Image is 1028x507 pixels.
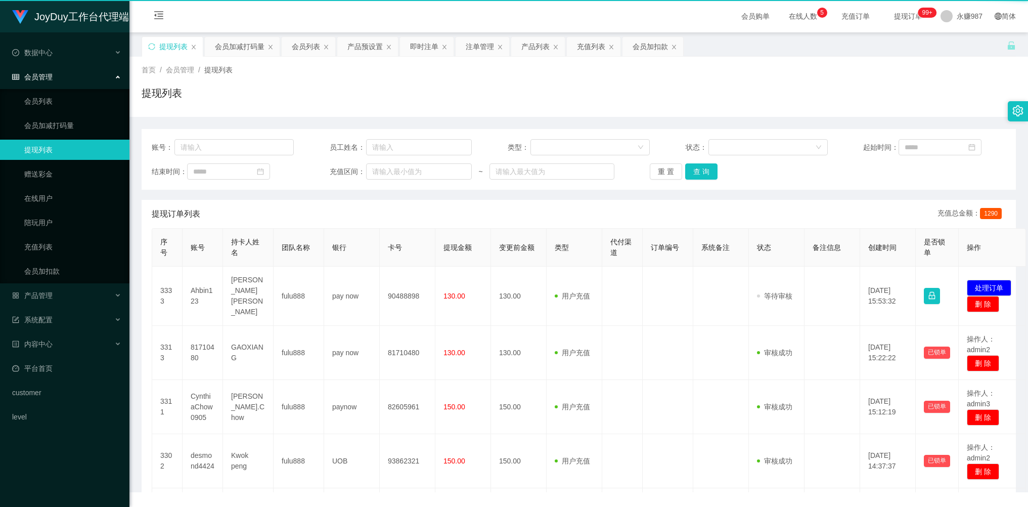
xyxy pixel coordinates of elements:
span: 卡号 [388,243,402,251]
i: 图标: close [386,44,392,50]
div: 会员列表 [292,37,320,56]
span: ~ [472,166,489,177]
a: 陪玩用户 [24,213,121,233]
i: 图标: calendar [257,168,264,175]
i: 图标: setting [1012,105,1023,116]
span: 150.00 [443,457,465,465]
span: 130.00 [443,292,465,300]
h1: 提现列表 [142,86,182,101]
input: 请输入最大值为 [489,163,614,180]
span: 用户充值 [555,457,590,465]
a: 提现列表 [24,140,121,160]
span: 账号 [191,243,205,251]
span: 审核成功 [757,403,792,411]
span: 内容中心 [12,340,53,348]
td: 130.00 [491,326,547,380]
span: 操作人：admin2 [967,335,995,354]
td: 150.00 [491,434,547,488]
i: 图标: profile [12,341,19,348]
span: 备注信息 [813,243,841,251]
i: 图标: global [995,13,1002,20]
div: 提现列表 [159,37,188,56]
span: 银行 [332,243,346,251]
i: 图标: close [553,44,559,50]
button: 查 询 [685,163,718,180]
td: UOB [324,434,380,488]
span: 等待审核 [757,292,792,300]
span: 变更前金额 [499,243,534,251]
img: logo.9652507e.png [12,10,28,24]
input: 请输入最小值为 [366,163,472,180]
a: 会员加减打码量 [24,115,121,136]
button: 删 除 [967,355,999,371]
i: 图标: close [191,44,197,50]
a: 会员列表 [24,91,121,111]
td: [DATE] 14:37:37 [860,434,916,488]
i: 图标: close [267,44,274,50]
td: fulu888 [274,267,324,326]
button: 已锁单 [924,401,950,413]
a: customer [12,383,121,403]
span: 用户充值 [555,403,590,411]
span: 会员管理 [12,73,53,81]
a: 充值列表 [24,237,121,257]
td: [DATE] 15:53:32 [860,267,916,326]
i: 图标: close [497,44,503,50]
span: 操作人：admin2 [967,443,995,462]
button: 删 除 [967,409,999,426]
td: pay now [324,267,380,326]
span: 1290 [980,208,1002,219]
td: 3311 [152,380,183,434]
span: 订单编号 [651,243,679,251]
td: [PERSON_NAME] [PERSON_NAME] [223,267,274,326]
span: 代付渠道 [610,238,632,257]
td: Ahbin123 [183,267,223,326]
div: 产品列表 [521,37,550,56]
td: [DATE] 15:22:22 [860,326,916,380]
span: 类型： [508,142,530,153]
td: [PERSON_NAME].Chow [223,380,274,434]
button: 已锁单 [924,455,950,467]
i: 图标: menu-fold [142,1,176,33]
span: 系统配置 [12,316,53,324]
span: 提现金额 [443,243,472,251]
button: 删 除 [967,463,999,480]
div: 即时注单 [410,37,438,56]
i: 图标: sync [148,43,155,50]
td: fulu888 [274,326,324,380]
span: 系统备注 [701,243,730,251]
td: 150.00 [491,380,547,434]
span: 提现订单列表 [152,208,200,220]
span: 提现列表 [204,66,233,74]
span: 状态： [686,142,708,153]
div: 会员加扣款 [633,37,668,56]
div: 2021 [138,470,1020,480]
span: 序号 [160,238,167,257]
span: 团队名称 [282,243,310,251]
div: 产品预设置 [347,37,383,56]
sup: 206 [918,8,936,18]
input: 请输入 [366,139,472,155]
td: 81710480 [183,326,223,380]
span: 类型 [555,243,569,251]
i: 图标: close [323,44,329,50]
td: paynow [324,380,380,434]
span: 审核成功 [757,457,792,465]
button: 已锁单 [924,347,950,359]
button: 处理订单 [967,280,1011,296]
span: 用户充值 [555,292,590,300]
td: Kwok peng [223,434,274,488]
span: 操作人：admin3 [967,389,995,408]
i: 图标: unlock [1007,41,1016,50]
i: 图标: form [12,316,19,323]
span: 创建时间 [868,243,897,251]
span: 审核成功 [757,349,792,357]
span: 首页 [142,66,156,74]
i: 图标: check-circle-o [12,49,19,56]
td: [DATE] 15:12:19 [860,380,916,434]
span: / [198,66,200,74]
input: 请输入 [174,139,294,155]
i: 图标: calendar [968,144,975,151]
h1: JoyDuy工作台代理端 [34,1,129,33]
div: 注单管理 [466,37,494,56]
